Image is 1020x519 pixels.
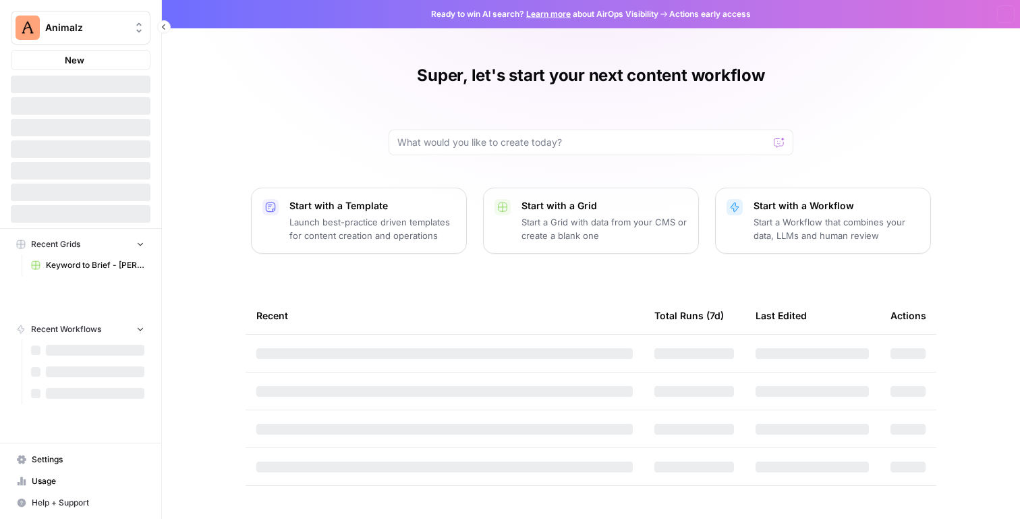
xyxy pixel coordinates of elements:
[483,188,699,254] button: Start with a GridStart a Grid with data from your CMS or create a blank one
[65,53,84,67] span: New
[256,297,633,334] div: Recent
[46,259,144,271] span: Keyword to Brief - [PERSON_NAME] Code Grid
[16,16,40,40] img: Animalz Logo
[11,319,150,339] button: Recent Workflows
[526,9,571,19] a: Learn more
[417,65,764,86] h1: Super, let's start your next content workflow
[289,199,455,213] p: Start with a Template
[11,234,150,254] button: Recent Grids
[890,297,926,334] div: Actions
[11,449,150,470] a: Settings
[32,454,144,466] span: Settings
[669,8,751,20] span: Actions early access
[31,323,101,335] span: Recent Workflows
[32,475,144,487] span: Usage
[654,297,724,334] div: Total Runs (7d)
[32,497,144,509] span: Help + Support
[431,8,658,20] span: Ready to win AI search? about AirOps Visibility
[715,188,931,254] button: Start with a WorkflowStart a Workflow that combines your data, LLMs and human review
[397,136,768,149] input: What would you like to create today?
[45,21,127,34] span: Animalz
[25,254,150,276] a: Keyword to Brief - [PERSON_NAME] Code Grid
[251,188,467,254] button: Start with a TemplateLaunch best-practice driven templates for content creation and operations
[521,215,687,242] p: Start a Grid with data from your CMS or create a blank one
[289,215,455,242] p: Launch best-practice driven templates for content creation and operations
[31,238,80,250] span: Recent Grids
[754,215,919,242] p: Start a Workflow that combines your data, LLMs and human review
[11,11,150,45] button: Workspace: Animalz
[756,297,807,334] div: Last Edited
[754,199,919,213] p: Start with a Workflow
[521,199,687,213] p: Start with a Grid
[11,470,150,492] a: Usage
[11,492,150,514] button: Help + Support
[11,50,150,70] button: New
